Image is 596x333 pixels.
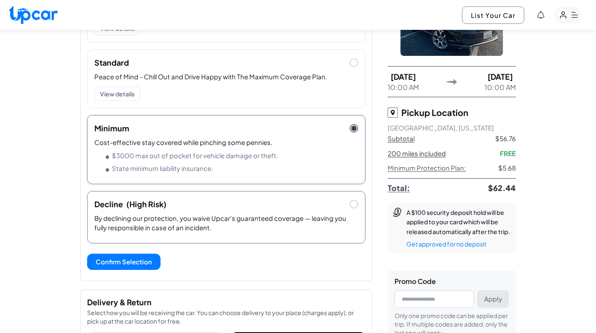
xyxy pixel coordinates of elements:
[488,71,513,82] strong: [DATE]
[406,240,486,248] button: Get approved for no deposit
[87,254,161,270] button: Confirm Selection
[105,153,110,158] span: •
[112,164,213,174] span: State minimum liability insurance.
[112,151,278,161] span: $3000 max out of pocket for vehicle damage or theft.
[447,77,457,87] img: Arrow Icon
[87,308,365,325] p: Select how you will be receiving the car. You can choose delivery to your place (charges apply), ...
[495,134,516,144] span: $56.76
[94,138,358,151] li: Cost-effective stay covered while pinching some pennies.
[388,182,410,194] span: Total:
[87,296,365,308] h3: Delivery & Return
[94,198,167,210] h3: Decline
[388,107,516,118] h3: Pickup Location
[94,57,129,69] h3: Standard
[462,6,524,24] button: List Your Car
[126,199,167,209] span: (High Risk)
[388,122,516,134] p: [GEOGRAPHIC_DATA] , [US_STATE]
[105,166,110,171] span: •
[406,208,510,235] span: A $100 security deposit hold will be applied to your card which will be released automatically af...
[94,72,358,85] li: Peace of Mind - Chill Out and Drive Happy with The Maximum Coverage Plan.
[388,163,466,173] span: Minimum Protection Plan:
[500,149,516,159] span: FREE
[388,149,446,159] span: 200 miles included
[391,71,416,82] strong: [DATE]
[394,277,509,285] h3: Promo Code
[477,290,509,308] button: Apply
[488,182,516,194] span: $62.44
[94,87,140,101] button: View details
[9,6,58,24] img: Upcar Logo
[94,214,358,236] li: By declining our protection, you waive Upcar’s guaranteed coverage — leaving you fully responsibl...
[94,122,129,134] h3: Minimum
[485,82,516,93] span: 10:00 AM
[498,163,516,173] span: $5.68
[388,134,415,144] span: Subtotal
[388,82,419,93] span: 10:00 AM
[388,107,398,118] img: Location Icon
